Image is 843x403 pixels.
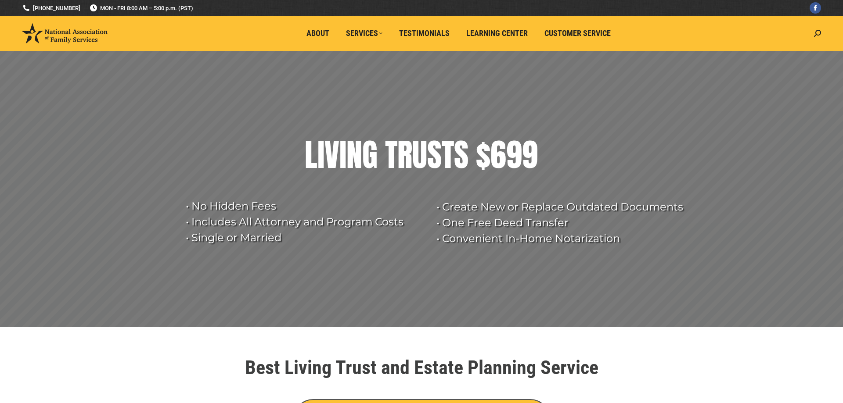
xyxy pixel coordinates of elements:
[466,29,528,38] span: Learning Center
[324,137,339,172] div: V
[442,137,454,172] div: T
[412,137,427,172] div: U
[89,4,193,12] span: MON - FRI 8:00 AM – 5:00 p.m. (PST)
[346,29,382,38] span: Services
[544,29,611,38] span: Customer Service
[522,137,538,172] div: 9
[490,137,506,172] div: 6
[22,23,108,43] img: National Association of Family Services
[506,137,522,172] div: 9
[399,29,450,38] span: Testimonials
[427,137,442,172] div: S
[305,137,317,172] div: L
[385,137,397,172] div: T
[306,29,329,38] span: About
[397,137,412,172] div: R
[317,137,324,172] div: I
[454,137,468,172] div: S
[538,25,617,42] a: Customer Service
[22,4,80,12] a: [PHONE_NUMBER]
[460,25,534,42] a: Learning Center
[346,137,362,172] div: N
[339,137,346,172] div: I
[436,199,691,246] rs-layer: • Create New or Replace Outdated Documents • One Free Deed Transfer • Convenient In-Home Notariza...
[362,137,378,172] div: G
[300,25,335,42] a: About
[176,358,667,377] h1: Best Living Trust and Estate Planning Service
[186,198,425,246] rs-layer: • No Hidden Fees • Includes All Attorney and Program Costs • Single or Married
[393,25,456,42] a: Testimonials
[476,137,490,172] div: $
[810,2,821,14] a: Facebook page opens in new window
